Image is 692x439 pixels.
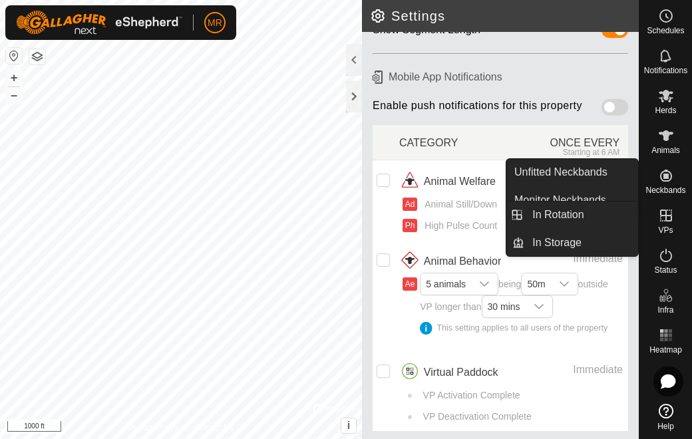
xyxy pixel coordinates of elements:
div: Show Segment Length [373,22,480,43]
span: Animal Welfare [424,174,496,190]
span: Unfitted Neckbands [514,164,607,180]
span: Schedules [647,27,684,35]
button: Ad [403,198,417,211]
span: In Storage [532,235,582,251]
span: 50m [522,273,550,295]
span: Notifications [644,67,687,74]
span: Status [654,266,677,274]
span: Heatmap [649,346,682,354]
button: + [6,70,22,86]
div: CATEGORY [399,128,514,157]
span: Animal Still/Down [420,198,497,212]
span: MR [208,16,222,30]
h6: Mobile App Notifications [367,65,633,88]
span: Monitor Neckbands [514,192,606,208]
div: dropdown trigger [526,296,552,317]
a: Privacy Policy [128,422,178,434]
span: i [347,420,350,431]
div: ONCE EVERY [514,128,628,157]
div: Immediate [530,362,623,378]
a: Unfitted Neckbands [506,159,638,186]
div: dropdown trigger [551,273,578,295]
span: VP Activation Complete [419,388,520,402]
div: dropdown trigger [471,273,498,295]
span: Animal Behavior [424,253,502,269]
span: Herds [655,106,676,114]
span: Infra [657,306,673,314]
span: 30 mins [482,296,526,317]
span: High Pulse Count [420,219,497,233]
span: being outside VP longer than [420,279,623,335]
span: In Rotation [532,207,584,223]
span: VPs [658,226,673,234]
img: virtual paddocks icon [399,362,421,383]
div: This setting applies to all users of the property [420,322,623,335]
span: Enable push notifications for this property [373,99,582,120]
button: Reset Map [6,48,22,64]
span: 5 animals [421,273,471,295]
button: Map Layers [29,49,45,65]
li: In Rotation [506,202,638,228]
img: animal welfare icon [399,171,421,192]
span: VP Deactivation Complete [419,410,532,424]
a: Help [639,398,692,436]
span: Neckbands [645,186,685,194]
img: animal behavior icon [399,251,421,272]
h2: Settings [370,8,639,24]
a: In Rotation [524,202,638,228]
span: Help [657,422,674,430]
button: Ph [403,219,417,232]
span: Animals [651,146,680,154]
img: Gallagher Logo [16,11,182,35]
button: i [341,418,356,433]
div: Immediate [530,251,623,267]
li: In Storage [506,229,638,256]
span: Virtual Paddock [424,365,498,380]
button: – [6,87,22,103]
a: Monitor Neckbands [506,187,638,214]
a: Contact Us [194,422,234,434]
button: Ae [403,277,417,291]
div: Starting at 6 AM [514,148,619,157]
a: In Storage [524,229,638,256]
